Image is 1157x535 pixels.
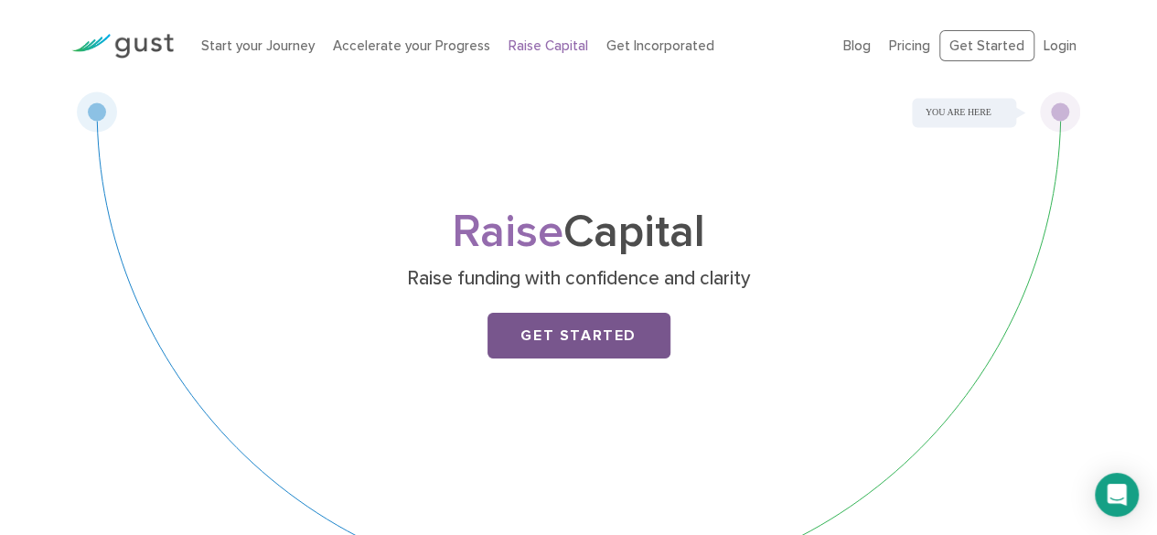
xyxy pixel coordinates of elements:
a: Login [1044,37,1077,54]
p: Raise funding with confidence and clarity [224,266,933,292]
a: Pricing [889,37,930,54]
a: Blog [843,37,871,54]
span: Raise [452,205,563,259]
img: Gust Logo [71,34,174,59]
a: Get Started [487,313,670,358]
a: Start your Journey [201,37,315,54]
h1: Capital [218,211,940,253]
a: Raise Capital [509,37,588,54]
a: Accelerate your Progress [333,37,490,54]
a: Get Started [939,30,1034,62]
div: Open Intercom Messenger [1095,473,1139,517]
a: Get Incorporated [606,37,714,54]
